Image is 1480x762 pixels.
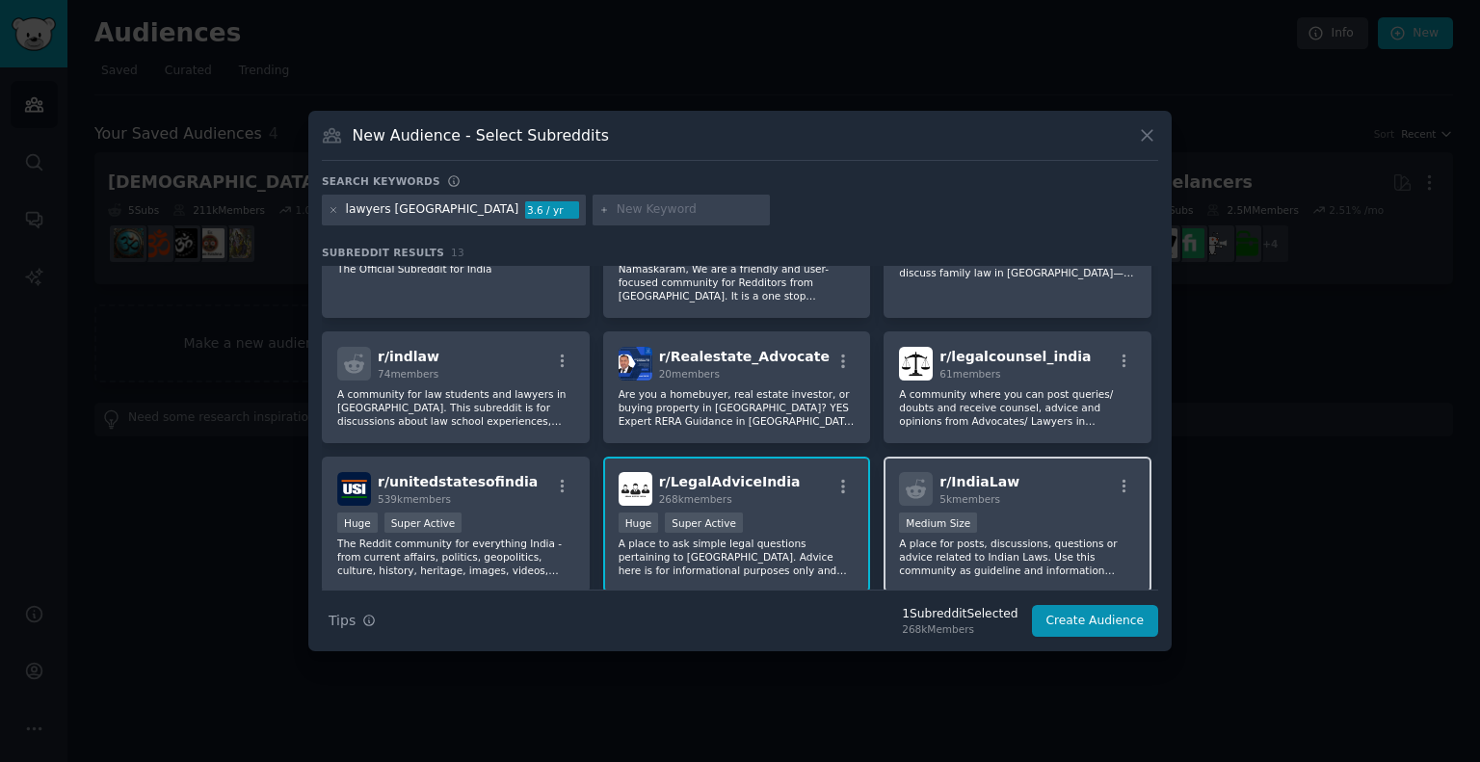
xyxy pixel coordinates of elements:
[378,349,439,364] span: r/ indlaw
[619,387,856,428] p: Are you a homebuyer, real estate investor, or buying property in [GEOGRAPHIC_DATA]? YES Expert RE...
[1032,605,1159,638] button: Create Audience
[346,201,519,219] div: lawyers [GEOGRAPHIC_DATA]
[659,368,720,380] span: 20 members
[619,262,856,302] p: Namaskaram, We are a friendly and user-focused community for Redditors from [GEOGRAPHIC_DATA]. It...
[939,368,1000,380] span: 61 members
[619,512,659,533] div: Huge
[329,611,356,631] span: Tips
[353,125,609,145] h3: New Audience - Select Subreddits
[337,512,378,533] div: Huge
[899,512,977,533] div: Medium Size
[384,512,462,533] div: Super Active
[337,262,574,276] p: The Official Subreddit for India
[378,368,438,380] span: 74 members
[899,537,1136,577] p: A place for posts, discussions, questions or advice related to Indian Laws. Use this community as...
[619,537,856,577] p: A place to ask simple legal questions pertaining to [GEOGRAPHIC_DATA]. Advice here is for informa...
[451,247,464,258] span: 13
[619,347,652,381] img: Realestate_Advocate
[322,246,444,259] span: Subreddit Results
[525,201,579,219] div: 3.6 / yr
[659,474,801,489] span: r/ LegalAdviceIndia
[337,472,371,506] img: unitedstatesofindia
[378,474,538,489] span: r/ unitedstatesofindia
[902,606,1017,623] div: 1 Subreddit Selected
[939,349,1091,364] span: r/ legalcounsel_india
[902,622,1017,636] div: 268k Members
[378,493,451,505] span: 539k members
[322,174,440,188] h3: Search keywords
[659,349,830,364] span: r/ Realestate_Advocate
[665,512,743,533] div: Super Active
[899,387,1136,428] p: A community where you can post queries/ doubts and receive counsel, advice and opinions from Advo...
[899,347,933,381] img: legalcounsel_india
[337,537,574,577] p: The Reddit community for everything India - from current affairs, politics, geopolitics, culture,...
[337,387,574,428] p: A community for law students and lawyers in [GEOGRAPHIC_DATA]. This subreddit is for discussions ...
[659,493,732,505] span: 268k members
[617,201,763,219] input: New Keyword
[322,604,383,638] button: Tips
[939,493,1000,505] span: 5k members
[619,472,652,506] img: LegalAdviceIndia
[939,474,1019,489] span: r/ IndiaLaw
